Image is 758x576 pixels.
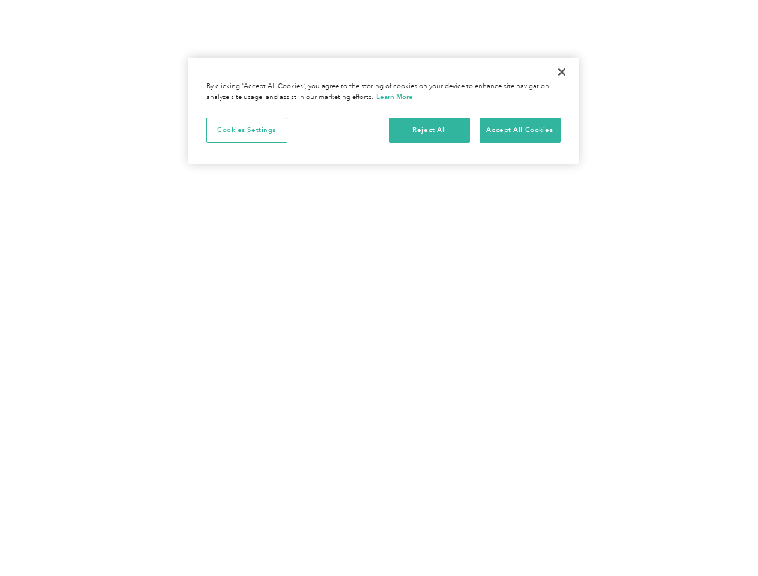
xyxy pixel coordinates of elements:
div: By clicking “Accept All Cookies”, you agree to the storing of cookies on your device to enhance s... [206,82,561,103]
div: Cookie banner [188,58,579,164]
button: Cookies Settings [206,118,287,143]
a: More information about your privacy, opens in a new tab [376,92,413,101]
button: Close [549,59,575,85]
div: Privacy [188,58,579,164]
button: Accept All Cookies [480,118,561,143]
button: Reject All [389,118,470,143]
